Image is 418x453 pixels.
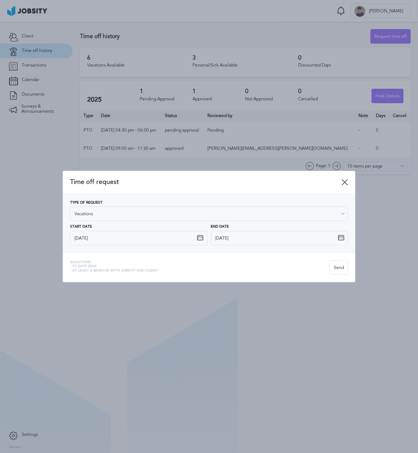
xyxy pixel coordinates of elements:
button: Send [330,260,348,275]
span: - At least 6 months with jobsity and client [70,269,158,273]
span: Time off request [70,178,342,186]
div: Send [330,261,348,275]
span: End Date [211,225,229,229]
span: Start Date [70,225,92,229]
span: - 15 days max [70,264,158,269]
span: Vacations: [70,260,158,265]
span: Type of Request [70,201,102,205]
